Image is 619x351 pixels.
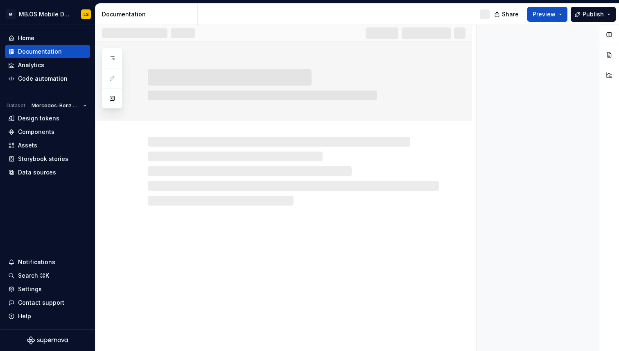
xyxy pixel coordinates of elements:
[18,34,34,42] div: Home
[533,10,556,18] span: Preview
[18,258,55,266] div: Notifications
[5,152,90,165] a: Storybook stories
[18,168,56,177] div: Data sources
[583,10,604,18] span: Publish
[5,59,90,72] a: Analytics
[5,166,90,179] a: Data sources
[18,312,31,320] div: Help
[5,256,90,269] button: Notifications
[102,10,194,18] div: Documentation
[18,272,49,280] div: Search ⌘K
[5,296,90,309] button: Contact support
[2,5,93,23] button: MMB.OS Mobile Design SystemLS
[527,7,567,22] button: Preview
[28,100,90,111] button: Mercedes-Benz 2.0
[5,32,90,45] a: Home
[5,139,90,152] a: Assets
[18,75,68,83] div: Code automation
[5,310,90,323] button: Help
[18,285,42,293] div: Settings
[502,10,519,18] span: Share
[84,11,89,18] div: LS
[7,102,25,109] div: Dataset
[490,7,524,22] button: Share
[5,72,90,85] a: Code automation
[5,125,90,138] a: Components
[19,10,71,18] div: MB.OS Mobile Design System
[18,114,59,122] div: Design tokens
[6,9,16,19] div: M
[5,112,90,125] a: Design tokens
[18,141,37,149] div: Assets
[18,48,62,56] div: Documentation
[18,61,44,69] div: Analytics
[5,269,90,282] button: Search ⌘K
[18,128,54,136] div: Components
[27,336,68,344] svg: Supernova Logo
[18,155,68,163] div: Storybook stories
[32,102,80,109] span: Mercedes-Benz 2.0
[571,7,616,22] button: Publish
[18,299,64,307] div: Contact support
[5,45,90,58] a: Documentation
[5,283,90,296] a: Settings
